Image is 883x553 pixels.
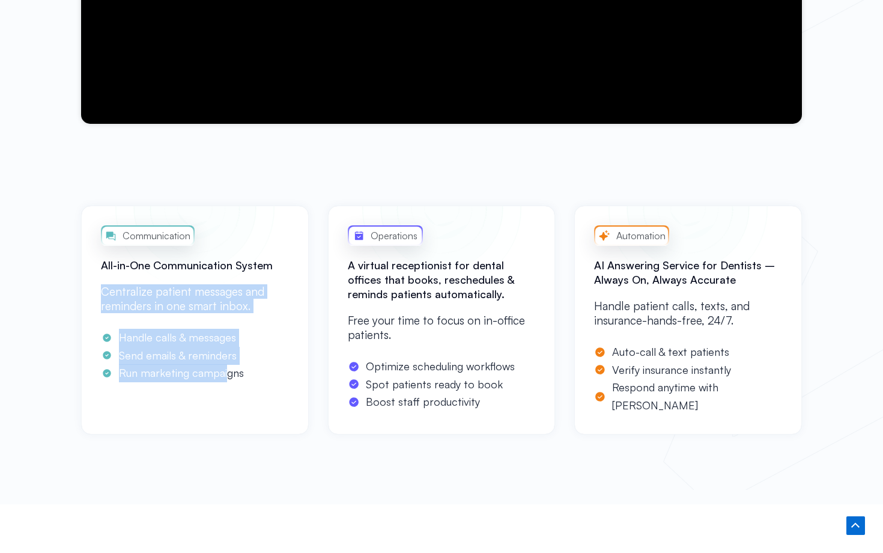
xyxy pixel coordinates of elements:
[116,347,237,365] span: Send emails & reminders
[101,258,289,272] h2: All-in-One Communication System
[101,284,289,313] p: Centralize patient messages and reminders in one smart inbox.
[348,313,536,342] p: Free your time to focus on in-office patients.
[594,258,782,287] h2: AI Answering Service for Dentists – Always On, Always Accurate
[363,358,515,376] span: Optimize scheduling workflows
[116,364,244,382] span: Run marketing campaigns
[609,379,782,414] span: Respond anytime with [PERSON_NAME]
[609,361,731,379] span: Verify insurance instantly
[609,343,729,361] span: Auto-call & text patients
[594,299,782,328] p: Handle patient calls, texts, and insurance-hands-free, 24/7.
[368,228,417,243] span: Operations
[120,228,190,243] span: Communication
[363,393,480,411] span: Boost staff productivity
[613,228,666,243] span: Automation
[348,258,536,301] h2: A virtual receptionist for dental offices that books, reschedules & reminds patients automatically.
[363,376,503,394] span: Spot patients ready to book
[116,329,236,347] span: Handle calls & messages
